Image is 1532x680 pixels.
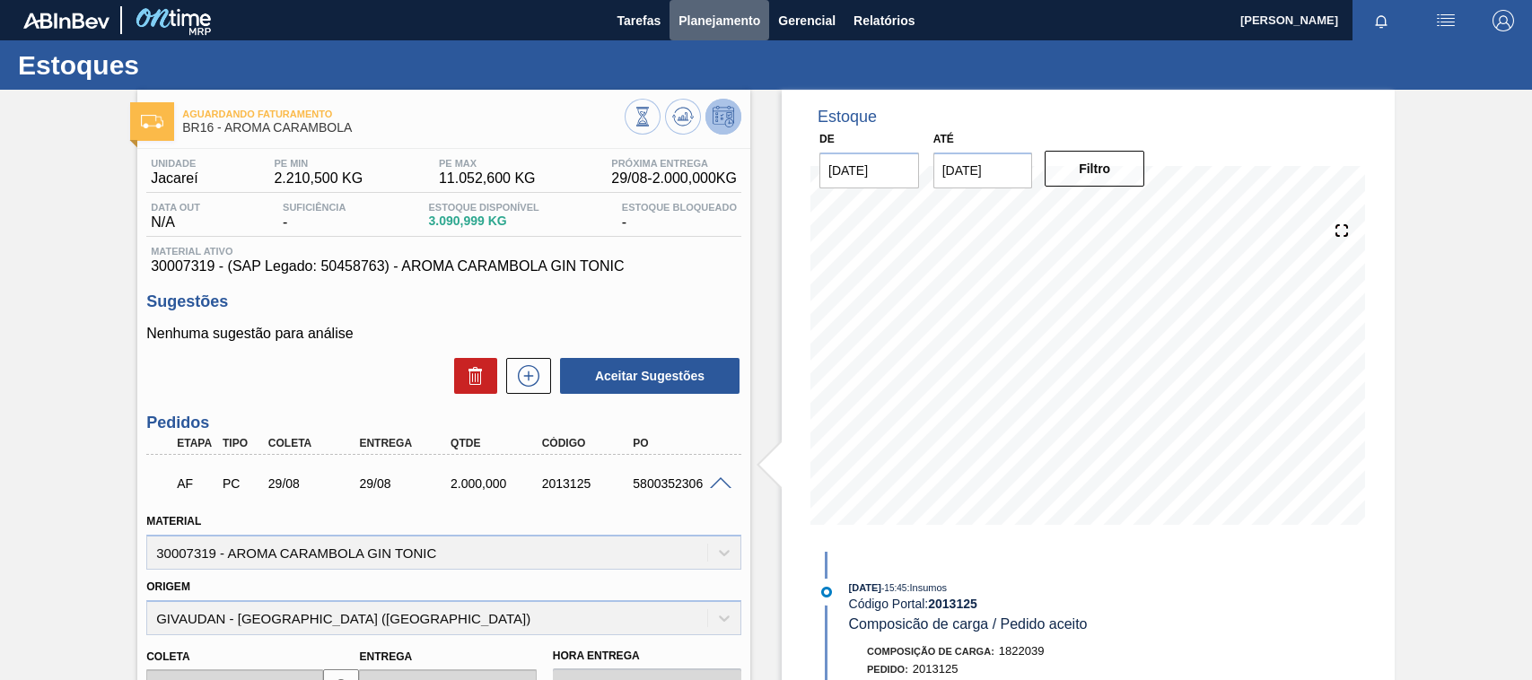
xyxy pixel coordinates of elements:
button: Notificações [1353,8,1410,33]
p: Nenhuma sugestão para análise [146,326,741,342]
input: dd/mm/yyyy [933,153,1033,188]
label: Origem [146,580,190,593]
span: Tarefas [617,10,661,31]
span: Material ativo [151,246,737,257]
div: 29/08/2025 [355,476,456,491]
button: Atualizar Gráfico [665,99,701,135]
img: Logout [1493,10,1514,31]
strong: 2013125 [928,597,977,611]
div: Coleta [264,437,365,449]
span: PE MIN [274,158,363,169]
span: Estoque Disponível [428,202,538,213]
span: 2.210,500 KG [274,170,363,187]
div: PO [628,437,730,449]
span: 1822039 [999,644,1045,658]
div: Pedido de Compra [218,476,265,491]
div: Aceitar Sugestões [551,356,741,396]
div: Código [538,437,639,449]
span: BR16 - AROMA CARAMBOLA [182,121,625,135]
button: Aceitar Sugestões [560,358,740,394]
img: atual [821,587,832,597]
span: 2013125 [913,662,959,676]
span: Estoque Bloqueado [622,202,737,213]
div: 29/08/2025 [264,476,365,491]
div: 2013125 [538,476,639,491]
img: Ícone [141,115,163,128]
div: Entrega [355,437,456,449]
div: - [617,202,741,231]
span: Relatórios [854,10,915,31]
span: Suficiência [283,202,346,213]
p: AF [177,476,214,491]
div: - [278,202,350,231]
span: 3.090,999 KG [428,214,538,228]
input: dd/mm/yyyy [819,153,919,188]
span: Próxima Entrega [611,158,737,169]
div: Nova sugestão [497,358,551,394]
div: Etapa [172,437,219,449]
div: Excluir Sugestões [445,358,497,394]
button: Desprogramar Estoque [705,99,741,135]
span: Gerencial [778,10,836,31]
div: Estoque [818,108,877,126]
span: Planejamento [678,10,760,31]
h3: Pedidos [146,414,741,432]
span: Aguardando Faturamento [182,109,625,119]
div: Código Portal: [849,597,1275,611]
span: Composicão de carga / Pedido aceito [849,616,1088,632]
label: Material [146,515,201,527]
span: 29/08 - 2.000,000 KG [611,170,737,187]
img: userActions [1435,10,1457,31]
label: Coleta [146,650,189,663]
div: Tipo [218,437,265,449]
span: Jacareí [151,170,197,187]
button: Visão Geral dos Estoques [625,99,661,135]
label: Entrega [359,650,412,663]
img: TNhmsLtSVTkK8tSr43FrP2fwEKptu5GPRR3wAAAABJRU5ErkJggg== [23,13,109,29]
span: Composição de Carga : [867,646,994,657]
div: Qtde [446,437,547,449]
span: PE MAX [439,158,536,169]
button: Filtro [1045,151,1144,187]
label: Hora Entrega [553,643,741,669]
span: - 15:45 [881,583,906,593]
span: 30007319 - (SAP Legado: 50458763) - AROMA CARAMBOLA GIN TONIC [151,258,737,275]
div: 5800352306 [628,476,730,491]
span: Data out [151,202,200,213]
span: : Insumos [906,582,947,593]
label: De [819,133,835,145]
span: [DATE] [849,582,881,593]
span: 11.052,600 KG [439,170,536,187]
div: Aguardando Faturamento [172,464,219,503]
h3: Sugestões [146,292,741,311]
div: 2.000,000 [446,476,547,491]
span: Pedido : [867,664,908,675]
h1: Estoques [18,55,337,75]
div: N/A [146,202,205,231]
label: Até [933,133,954,145]
span: Unidade [151,158,197,169]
